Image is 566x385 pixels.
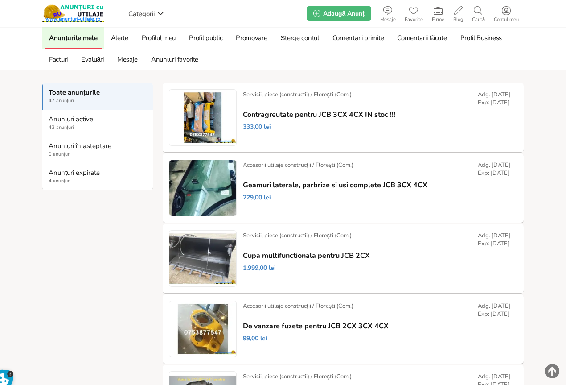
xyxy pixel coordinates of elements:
a: Profil Business [456,27,507,49]
span: Blog [449,17,468,22]
a: Mesaje [113,49,142,70]
span: Caută [468,17,489,22]
img: scroll-to-top.png [545,364,559,378]
a: Toate anunțurile 47 anunțuri [42,83,153,110]
strong: Anunțuri expirate [49,169,148,177]
div: Adg. [DATE] Exp: [DATE] [478,232,510,248]
span: 99,00 lei [243,335,267,343]
span: 229,00 lei [243,194,271,202]
span: 3 [7,371,14,377]
img: Geamuri laterale, parbrize si usi complete JCB 3CX 4CX [169,160,236,216]
a: Alerte [107,27,133,49]
a: Anunțuri expirate 4 anunțuri [42,163,153,190]
span: 43 anunțuri [49,124,148,131]
img: Contragreutate pentru JCB 3CX 4CX IN stoc !!! [169,90,236,145]
a: Favorite [400,4,427,22]
strong: Anunțuri active [49,115,148,123]
img: Anunturi-Utilaje.RO [42,4,104,22]
div: Servicii, piese (construcții) / Floreşti (Com.) [243,232,352,240]
a: Contragreutate pentru JCB 3CX 4CX IN stoc !!! [243,111,395,119]
a: Firme [427,4,449,22]
a: Categorii [126,7,166,20]
img: De vanzare fuzete pentru JCB 2CX 3CX 4CX [169,301,236,357]
a: Comentarii făcute [393,27,451,49]
a: De vanzare fuzete pentru JCB 2CX 3CX 4CX [243,322,389,330]
a: Contul meu [489,4,523,22]
a: Caută [468,4,489,22]
a: Anunțuri favorite [147,49,203,70]
a: Anunțuri în așteptare 0 anunțuri [42,137,153,163]
a: Profilul meu [137,27,180,49]
a: Evaluări [77,49,108,70]
span: 333,00 lei [243,123,271,131]
a: Geamuri laterale, parbrize si usi complete JCB 3CX 4CX [243,181,427,189]
span: Favorite [400,17,427,22]
strong: Anunțuri în așteptare [49,142,148,150]
a: Promovare [231,27,271,49]
div: Servicii, piese (construcții) / Floreşti (Com.) [243,373,352,381]
strong: Toate anunțurile [49,88,148,96]
span: Contul meu [489,17,523,22]
a: Facturi [45,49,72,70]
a: Anunțuri active 43 anunțuri [42,110,153,137]
span: 1.999,00 lei [243,264,276,272]
div: Adg. [DATE] Exp: [DATE] [478,161,510,177]
div: Accesorii utilaje construcții / Floreşti (Com.) [243,161,353,169]
span: 0 anunțuri [49,151,148,158]
div: Adg. [DATE] Exp: [DATE] [478,302,510,318]
span: Firme [427,17,449,22]
a: Anunțurile mele [45,27,102,49]
div: Servicii, piese (construcții) / Floreşti (Com.) [243,91,352,99]
a: Cupa multifunctionala pentru JCB 2CX [243,252,370,260]
a: Comentarii primite [328,27,389,49]
span: Adaugă Anunț [323,9,364,18]
img: Cupa multifunctionala pentru JCB 2CX [169,231,236,286]
a: Mesaje [376,4,400,22]
a: Profil public [185,27,227,49]
div: Accesorii utilaje construcții / Floreşti (Com.) [243,302,353,310]
div: Adg. [DATE] Exp: [DATE] [478,91,510,107]
a: Șterge contul [276,27,324,49]
span: 4 anunțuri [49,178,148,185]
span: Mesaje [376,17,400,22]
span: 47 anunțuri [49,97,148,104]
a: Adaugă Anunț [307,6,371,21]
span: Categorii [128,9,155,18]
a: Blog [449,4,468,22]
